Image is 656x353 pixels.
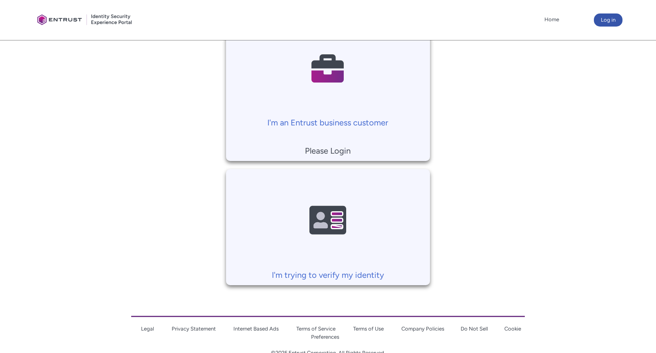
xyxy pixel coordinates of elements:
[594,13,622,27] button: Log in
[296,326,336,332] a: Terms of Service
[230,269,426,281] p: I'm trying to verify my identity
[230,145,426,157] p: Please Login
[311,326,521,340] a: Cookie Preferences
[401,326,444,332] a: Company Policies
[226,169,430,282] a: I'm trying to verify my identity
[353,326,384,332] a: Terms of Use
[461,326,488,332] a: Do Not Sell
[233,326,279,332] a: Internet Based Ads
[172,326,216,332] a: Privacy Statement
[289,25,367,112] img: Contact Support
[289,177,367,265] img: Contact Support
[141,326,154,332] a: Legal
[542,13,561,26] a: Home
[226,16,430,129] a: I'm an Entrust business customer
[230,116,426,129] p: I'm an Entrust business customer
